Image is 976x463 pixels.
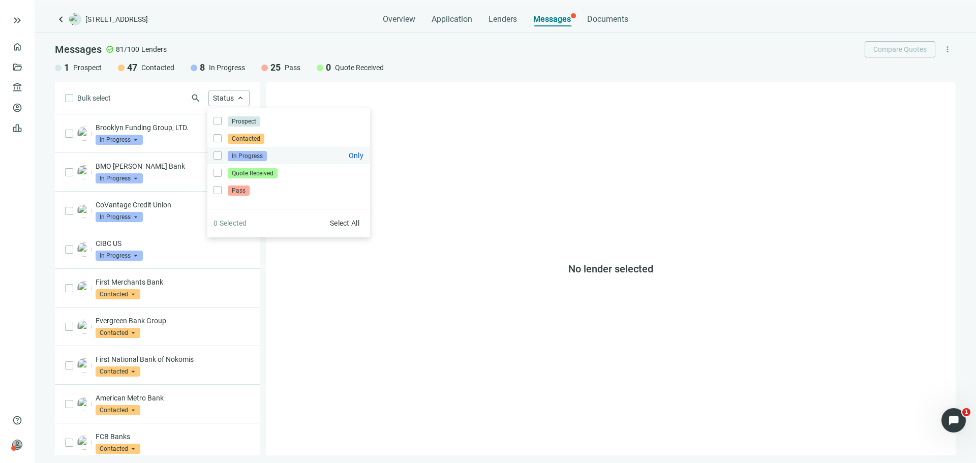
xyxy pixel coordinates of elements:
button: In Progress [342,147,370,164]
span: Prospect [73,63,102,73]
span: more_vert [943,45,952,54]
button: keyboard_double_arrow_right [11,14,23,26]
span: 8 [200,61,205,74]
img: 81431b64-c139-4b74-99d0-3e69cb6d43d1 [77,436,91,450]
span: Quote Received [335,63,384,73]
button: more_vert [939,41,956,57]
span: 81/100 [116,44,139,54]
span: Application [432,14,472,24]
p: FCB Banks [96,431,250,442]
span: Messages [55,43,102,55]
span: Documents [587,14,628,24]
span: Status [213,94,234,102]
p: First National Bank of Nokomis [96,354,250,364]
img: deal-logo [69,13,81,25]
img: 82ed4670-6f99-4007-bc2a-07e90399e5f0.png [77,281,91,295]
span: Contacted [96,444,140,454]
img: 7d74b783-7208-4fd7-9f1e-64c8d6683b0c.png [77,165,91,179]
span: Lenders [489,14,517,24]
button: Compare Quotes [865,41,935,57]
span: check_circle [106,45,114,53]
span: account_balance [12,82,19,92]
p: Brooklyn Funding Group, LTD. [96,122,250,133]
p: BMO [PERSON_NAME] Bank [96,161,250,171]
span: Pass [228,186,250,196]
span: Select All [330,219,359,227]
span: Contacted [228,134,264,144]
span: 47 [127,61,137,74]
span: person [12,440,22,450]
span: Contacted [96,289,140,299]
span: Contacted [96,328,140,338]
span: In Progress [96,212,143,222]
a: keyboard_arrow_left [55,13,67,25]
p: CIBC US [96,238,250,249]
span: In Progress [228,151,267,161]
span: Messages [533,14,571,24]
article: 0 Selected [213,218,247,229]
span: Contacted [96,366,140,377]
span: Contacted [96,405,140,415]
button: Select All [325,215,364,231]
span: 25 [270,61,281,74]
span: Lenders [141,44,167,54]
span: search [191,93,201,103]
span: Overview [383,14,415,24]
img: 46648a7d-12e4-4bf6-9f11-a787f1ff9998 [77,204,91,218]
span: keyboard_arrow_up [236,94,245,103]
span: Prospect [228,116,260,127]
span: help [12,415,22,425]
p: American Metro Bank [96,393,250,403]
img: 24dd7366-f0f7-4b02-8183-b6557b4b2b4f [77,242,91,257]
span: Only [349,151,363,160]
span: In Progress [96,173,143,183]
p: Evergreen Bank Group [96,316,250,326]
span: [STREET_ADDRESS] [85,14,148,24]
img: 2fa0742a-09e9-4ddb-bdc9-d898e5e7dcf2 [77,397,91,411]
span: Pass [285,63,300,73]
span: 1 [962,408,970,416]
span: In Progress [96,135,143,145]
span: Quote Received [228,168,278,178]
img: 66a2baa1-fa30-4ccb-af65-84b671e840c1 [77,320,91,334]
span: 0 [326,61,331,74]
img: 4d610da4-350c-4488-9157-44c7c31efaa2 [77,358,91,373]
span: Bulk select [77,92,111,104]
p: First Merchants Bank [96,277,250,287]
iframe: Intercom live chat [941,408,966,433]
p: CoVantage Credit Union [96,200,250,210]
span: In Progress [96,251,143,261]
span: In Progress [209,63,245,73]
span: Contacted [141,63,174,73]
div: No lender selected [266,82,956,455]
span: 1 [64,61,69,74]
img: d516688d-b521-4b25-99d3-360c42d391bb [77,127,91,141]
